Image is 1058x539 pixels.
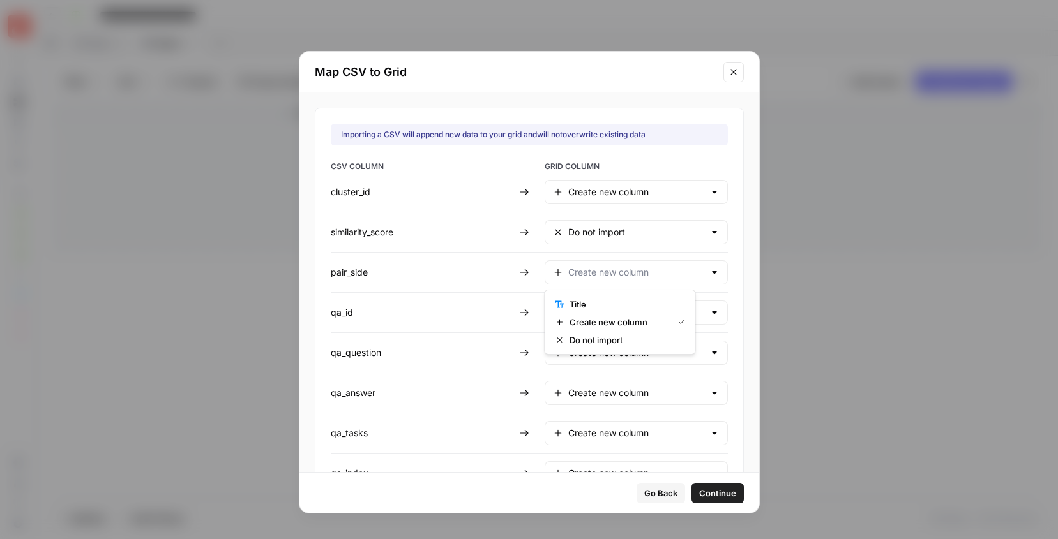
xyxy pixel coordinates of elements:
span: Go Back [644,487,677,499]
span: Continue [699,487,736,499]
div: qa_answer [331,387,514,399]
input: Create new column [568,266,704,279]
span: Create new column [570,316,669,329]
span: Title [570,298,680,311]
span: GRID COLUMN [545,161,728,175]
input: Create new column [568,387,704,399]
button: Go Back [637,483,685,503]
div: qa_id [331,306,514,319]
div: qa_index [331,467,514,480]
div: qa_question [331,346,514,359]
div: Importing a CSV will append new data to your grid and overwrite existing data [341,129,646,140]
input: Create new column [568,467,704,480]
h2: Map CSV to Grid [315,63,716,81]
div: cluster_id [331,186,514,198]
input: Create new column [568,427,704,439]
span: Do not import [570,334,680,346]
input: Do not import [568,226,704,239]
div: similarity_score [331,226,514,239]
span: CSV COLUMN [331,161,514,175]
div: qa_tasks [331,427,514,439]
button: Close modal [723,62,744,82]
u: will not [537,129,563,139]
div: pair_side [331,266,514,279]
input: Create new column [568,186,704,198]
button: Continue [691,483,744,503]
